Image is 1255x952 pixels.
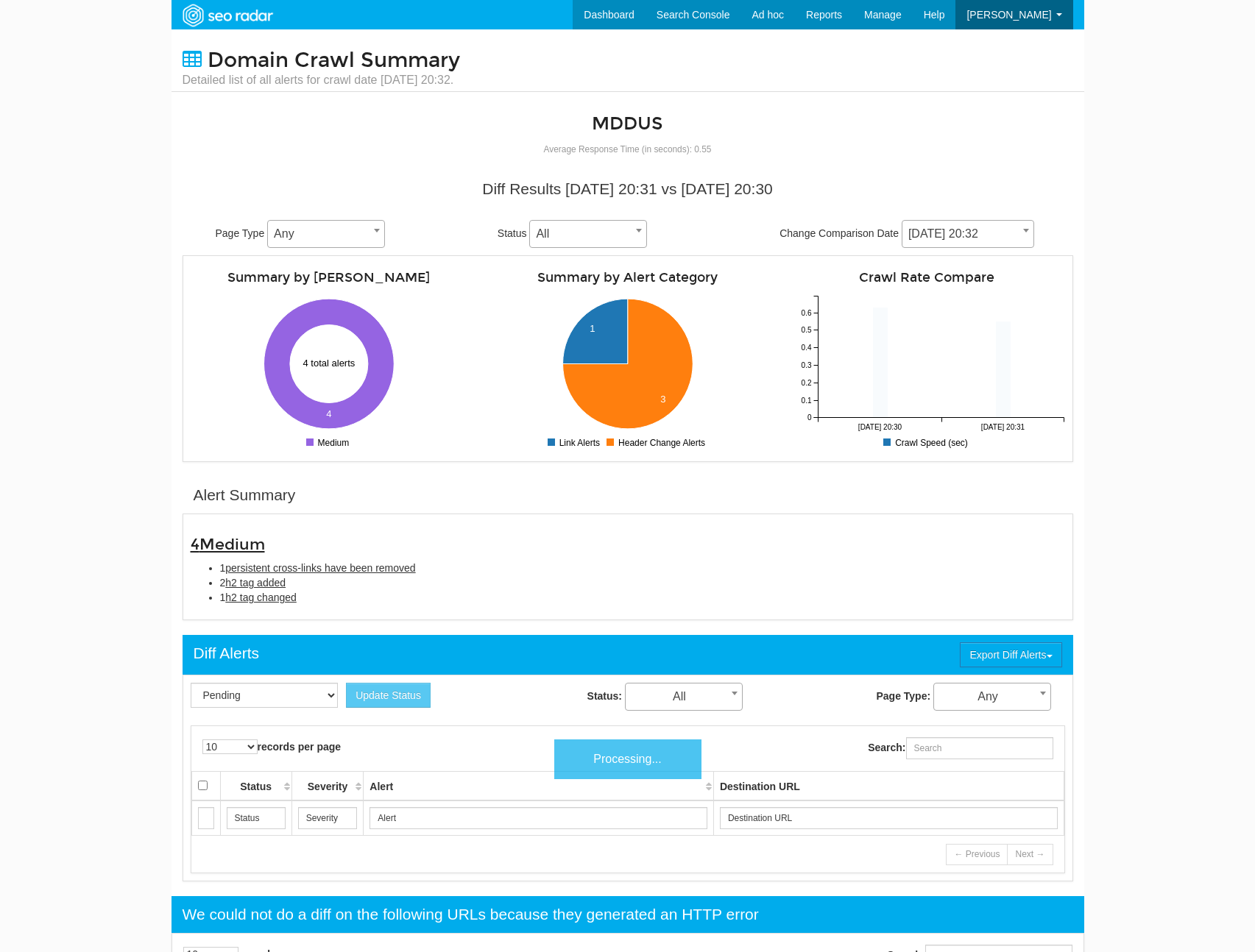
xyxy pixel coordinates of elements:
input: Search [720,807,1058,829]
select: records per page [202,739,258,754]
th: Status [220,771,291,800]
h4: Summary by Alert Category [489,271,766,285]
small: Detailed list of all alerts for crawl date [DATE] 20:32. [183,72,460,88]
label: records per page [202,739,342,754]
strong: Page Type: [876,690,930,702]
span: Medium [199,535,265,554]
div: Processing... [554,739,701,780]
span: Any [934,686,1050,707]
input: Search [298,807,358,829]
h4: Crawl Rate Compare [788,271,1065,285]
a: Next → [1007,844,1053,865]
div: Diff Alerts [194,642,259,664]
span: 10/12/2025 20:32 [902,224,1033,244]
span: Any [933,683,1051,711]
li: 1 [220,561,1065,575]
span: Ad hoc [752,9,784,21]
label: Search: [868,737,1053,759]
span: Any [267,220,385,248]
div: Alert Summary [194,484,296,506]
input: Search [370,807,707,829]
img: SEORadar [177,2,278,29]
span: Page Type [216,227,265,239]
span: Change Comparison Date [779,227,899,239]
tspan: 0.3 [801,361,811,369]
tspan: [DATE] 20:30 [858,423,902,431]
button: Export Diff Alerts [960,642,1061,667]
tspan: [DATE] 20:31 [980,423,1025,431]
input: Search [198,807,214,829]
span: persistent cross-links have been removed [225,562,415,574]
span: All [530,224,646,244]
input: Search: [906,737,1053,759]
span: Domain Crawl Summary [208,48,460,73]
span: Help [924,9,945,21]
span: 10/12/2025 20:32 [902,220,1034,248]
th: Severity [291,771,364,800]
span: All [625,683,743,711]
th: Destination URL [713,771,1064,800]
a: MDDUS [592,113,662,135]
span: All [529,220,647,248]
tspan: 0.1 [801,397,811,405]
div: We could not do a diff on the following URLs because they generated an HTTP error [183,903,759,926]
tspan: 0.4 [801,344,811,352]
tspan: 0 [807,413,811,422]
span: Reports [806,9,842,21]
span: Status [498,227,527,239]
button: Update Status [346,683,431,708]
span: [PERSON_NAME] [966,9,1051,21]
span: Manage [864,9,902,21]
li: 1 [220,590,1065,605]
div: Diff Results [DATE] 20:31 vs [DATE] 20:30 [194,178,1062,200]
span: Any [268,224,384,244]
tspan: 0.2 [801,379,811,387]
tspan: 0.5 [801,326,811,334]
span: h2 tag added [225,577,286,589]
span: h2 tag changed [225,592,297,603]
small: Average Response Time (in seconds): 0.55 [544,144,712,154]
text: 4 total alerts [303,358,356,369]
strong: Status: [587,690,622,702]
a: ← Previous [946,844,1008,865]
span: All [626,686,742,707]
input: Search [227,807,286,829]
th: Alert [364,771,714,800]
li: 2 [220,575,1065,590]
tspan: 0.6 [801,309,811,317]
h4: Summary by [PERSON_NAME] [191,271,467,285]
span: 4 [191,535,265,554]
